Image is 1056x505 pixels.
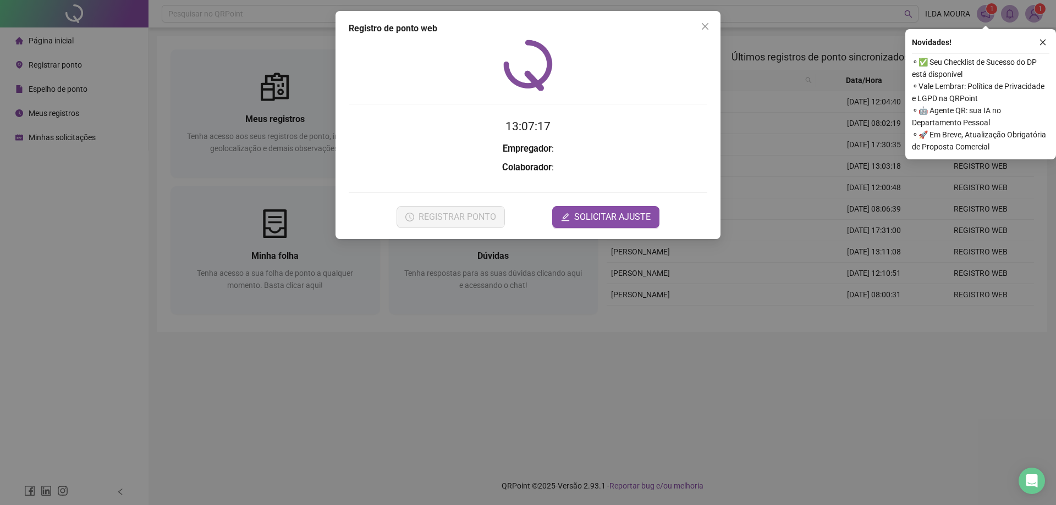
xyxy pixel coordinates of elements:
div: Open Intercom Messenger [1019,468,1045,494]
span: ⚬ 🚀 Em Breve, Atualização Obrigatória de Proposta Comercial [912,129,1049,153]
span: Novidades ! [912,36,952,48]
img: QRPoint [503,40,553,91]
time: 13:07:17 [505,120,551,133]
h3: : [349,160,707,175]
span: ⚬ 🤖 Agente QR: sua IA no Departamento Pessoal [912,104,1049,129]
h3: : [349,142,707,156]
span: ⚬ Vale Lembrar: Política de Privacidade e LGPD na QRPoint [912,80,1049,104]
span: edit [561,213,570,221]
button: editSOLICITAR AJUSTE [552,206,659,228]
button: REGISTRAR PONTO [397,206,505,228]
button: Close [696,18,714,35]
span: close [1039,38,1047,46]
div: Registro de ponto web [349,22,707,35]
span: close [701,22,710,31]
strong: Empregador [503,143,552,154]
span: ⚬ ✅ Seu Checklist de Sucesso do DP está disponível [912,56,1049,80]
span: SOLICITAR AJUSTE [574,210,651,224]
strong: Colaborador [502,162,552,173]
